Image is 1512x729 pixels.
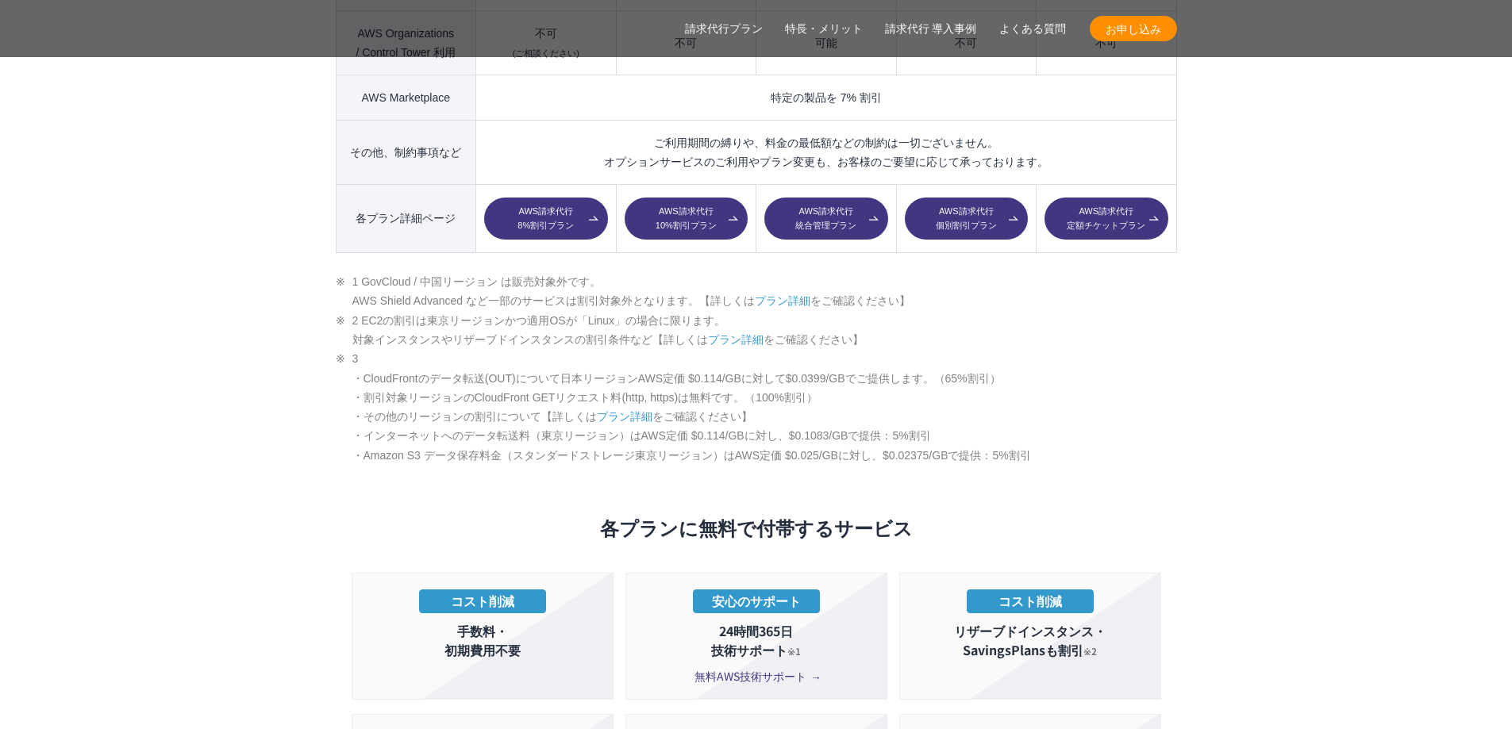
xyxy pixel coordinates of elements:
[336,272,1177,311] li: 1 GovCloud / 中国リージョン は販売対象外です。 AWS Shield Advanced など一部のサービスは割引対象外となります。【詳しくは をご確認ください】
[336,10,476,75] th: AWS Organizations / Control Tower 利用
[787,644,801,658] span: ※1
[336,184,476,253] th: 各プラン詳細ページ
[1045,198,1168,240] a: AWS請求代行定額チケットプラン
[1090,16,1177,41] a: お申し込み
[476,120,1176,184] td: ご利用期間の縛りや、料金の最低額などの制約は一切ございません。 オプションサービスのご利用やプラン変更も、お客様のご要望に応じて承っております。
[755,294,810,307] a: プラン詳細
[756,10,896,75] td: 可能
[634,621,879,659] p: 24時間365日 技術サポート
[685,21,763,37] a: 請求代行プラン
[360,621,605,659] p: 手数料・ 初期費用不要
[885,21,977,37] a: 請求代行 導入事例
[336,311,1177,350] li: 2 EC2の割引は東京リージョンかつ適用OSが「Linux」の場合に限ります。 対象インスタンスやリザーブドインスタンスの割引条件など【詳しくは をご確認ください】
[694,668,818,685] span: 無料AWS技術サポート
[999,21,1066,37] a: よくある質問
[908,621,1152,659] p: リザーブドインスタンス・ SavingsPlansも割引
[764,198,887,240] a: AWS請求代行統合管理プラン
[905,198,1028,240] a: AWS請求代行個別割引プラン
[419,589,546,613] p: コスト削減
[513,48,579,58] small: (ご相談ください)
[616,10,756,75] td: 不可
[896,10,1036,75] td: 不可
[352,514,1161,541] h3: 各プランに無料で付帯するサービス
[484,198,607,240] a: AWS請求代行8%割引プラン
[708,333,764,346] a: プラン詳細
[336,120,476,184] th: その他、制約事項など
[336,75,476,120] th: AWS Marketplace
[1037,10,1176,75] td: 不可
[476,10,616,75] td: 不可
[625,198,748,240] a: AWS請求代行10%割引プラン
[967,589,1094,613] p: コスト削減
[336,349,1177,465] li: 3 ・CloudFrontのデータ転送(OUT)について日本リージョンAWS定価 $0.114/GBに対して$0.0399/GBでご提供します。（65%割引） ・割引対象リージョンのCloudF...
[634,668,879,685] a: 無料AWS技術サポート
[597,410,652,423] a: プラン詳細
[1083,644,1097,658] span: ※2
[1090,21,1177,37] span: お申し込み
[693,589,820,613] p: 安心のサポート
[785,21,863,37] a: 特長・メリット
[476,75,1176,120] td: 特定の製品を 7% 割引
